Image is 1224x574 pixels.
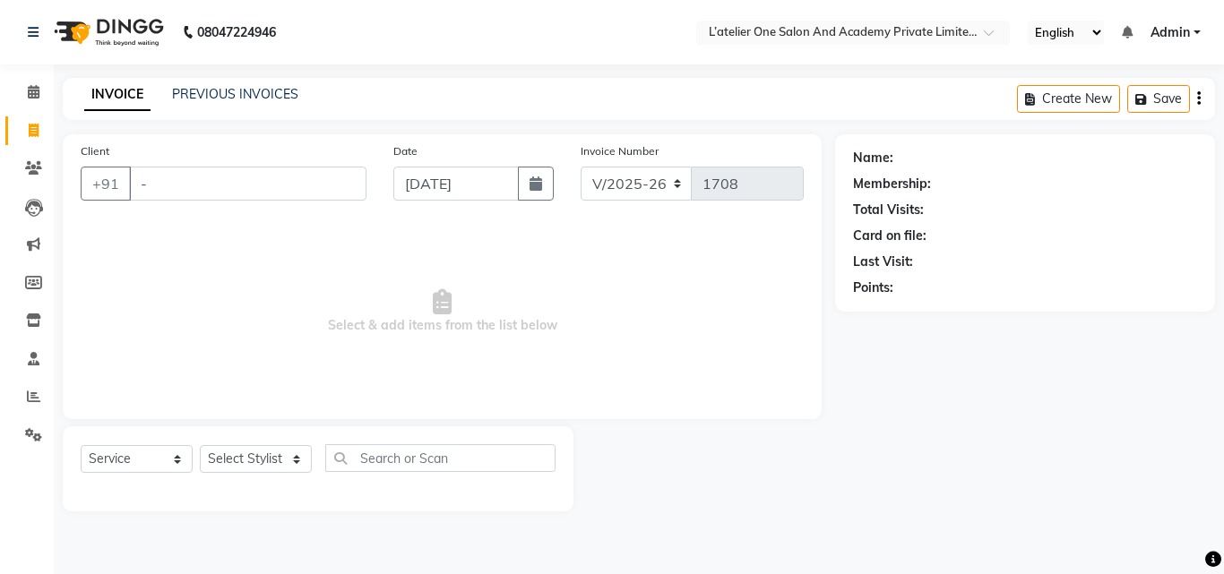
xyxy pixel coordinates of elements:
div: Total Visits: [853,201,924,219]
div: Points: [853,278,893,297]
div: Membership: [853,175,931,193]
button: +91 [81,167,131,201]
label: Client [81,143,109,159]
a: INVOICE [84,79,151,111]
span: Admin [1151,23,1190,42]
div: Name: [853,149,893,167]
div: Card on file: [853,227,927,245]
input: Search by Name/Mobile/Email/Code [129,167,366,201]
a: PREVIOUS INVOICES [172,86,298,102]
div: Last Visit: [853,253,913,271]
b: 08047224946 [197,7,276,57]
button: Create New [1017,85,1120,113]
span: Select & add items from the list below [81,222,804,401]
input: Search or Scan [325,444,556,472]
img: logo [46,7,168,57]
label: Date [393,143,418,159]
button: Save [1127,85,1190,113]
label: Invoice Number [581,143,659,159]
